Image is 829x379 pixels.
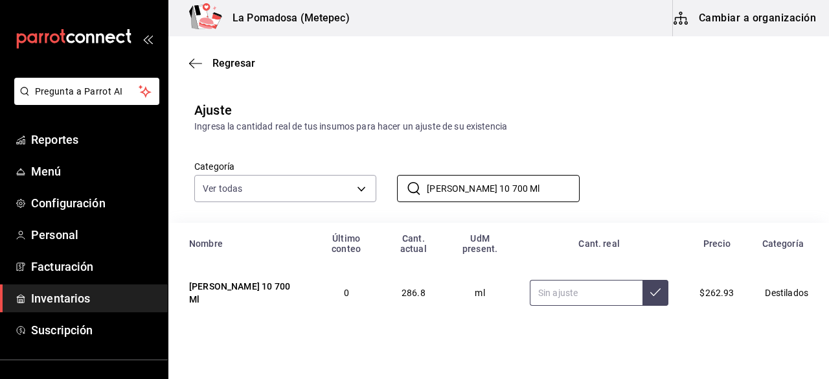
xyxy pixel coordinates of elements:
span: Personal [31,226,157,244]
span: 286.8 [402,288,426,298]
td: [PERSON_NAME] 10 700 Ml [168,264,312,321]
div: Cant. real [522,238,677,249]
h3: La Pomadosa (Metepec) [222,10,350,26]
span: Regresar [212,57,255,69]
div: Nombre [189,238,304,249]
span: Pregunta a Parrot AI [35,85,139,98]
div: UdM present. [453,233,506,254]
span: $262.93 [699,288,734,298]
span: Facturación [31,258,157,275]
button: open_drawer_menu [142,34,153,44]
span: 0 [344,288,349,298]
div: Cant. actual [389,233,438,254]
button: Pregunta a Parrot AI [14,78,159,105]
div: Ajuste [194,100,232,120]
button: Regresar [189,57,255,69]
td: ml [446,264,514,321]
span: Inventarios [31,290,157,307]
span: Configuración [31,194,157,212]
input: Buscar nombre de insumo [427,176,579,201]
div: Precio [692,238,742,249]
span: Menú [31,163,157,180]
label: Categoría [194,162,376,171]
td: Destilados [749,264,829,321]
a: Pregunta a Parrot AI [9,94,159,108]
span: Ver todas [203,182,242,195]
input: Sin ajuste [530,280,643,306]
div: Último conteo [319,233,374,254]
div: Categoría [757,238,808,249]
span: Reportes [31,131,157,148]
div: Ingresa la cantidad real de tus insumos para hacer un ajuste de su existencia [194,120,803,133]
span: Suscripción [31,321,157,339]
